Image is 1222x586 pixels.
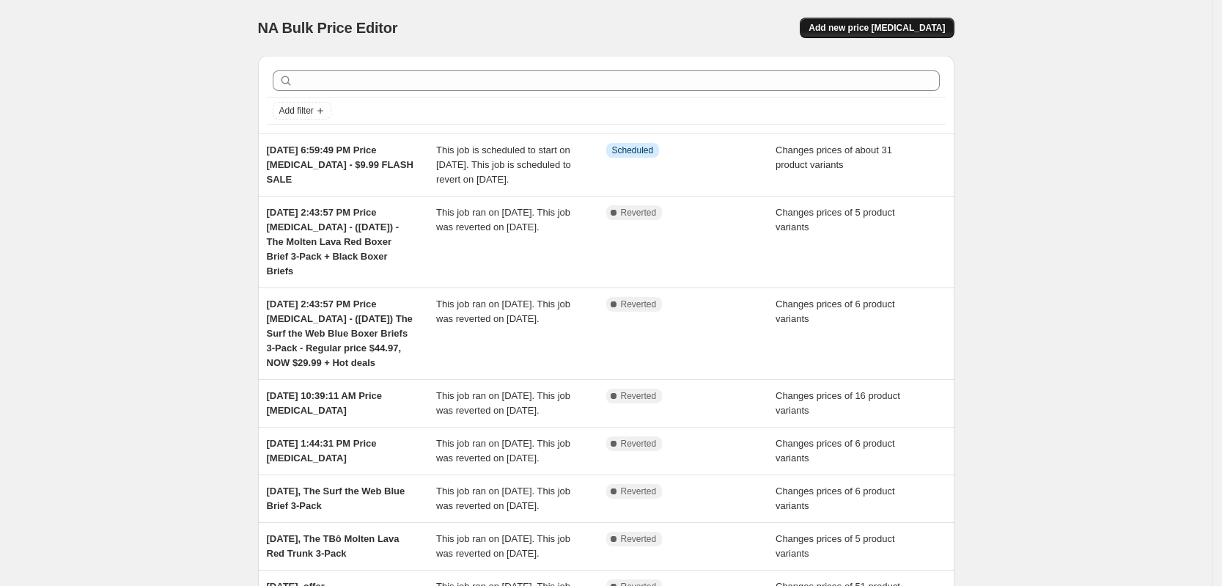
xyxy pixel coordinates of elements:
span: This job ran on [DATE]. This job was reverted on [DATE]. [436,438,570,464]
span: Changes prices of 5 product variants [776,533,895,559]
span: NA Bulk Price Editor [258,20,398,36]
span: Changes prices of 6 product variants [776,486,895,511]
span: Changes prices of 16 product variants [776,390,900,416]
span: Changes prices of about 31 product variants [776,144,892,170]
span: This job ran on [DATE]. This job was reverted on [DATE]. [436,207,570,232]
span: This job is scheduled to start on [DATE]. This job is scheduled to revert on [DATE]. [436,144,571,185]
span: Reverted [621,207,657,219]
span: Add filter [279,105,314,117]
span: Changes prices of 5 product variants [776,207,895,232]
span: Reverted [621,438,657,450]
span: Reverted [621,486,657,497]
span: [DATE] 10:39:11 AM Price [MEDICAL_DATA] [267,390,383,416]
span: Reverted [621,533,657,545]
button: Add filter [273,102,331,120]
span: [DATE] 2:43:57 PM Price [MEDICAL_DATA] - ([DATE]) - The Molten Lava Red Boxer Brief 3-Pack + Blac... [267,207,400,276]
span: Reverted [621,299,657,310]
span: This job ran on [DATE]. This job was reverted on [DATE]. [436,299,570,324]
button: Add new price [MEDICAL_DATA] [800,18,954,38]
span: [DATE], The TBô Molten Lava Red Trunk 3-Pack [267,533,400,559]
span: [DATE] 1:44:31 PM Price [MEDICAL_DATA] [267,438,377,464]
span: [DATE] 2:43:57 PM Price [MEDICAL_DATA] - ([DATE]) The Surf the Web Blue Boxer Briefs 3-Pack - Reg... [267,299,413,368]
span: Scheduled [612,144,654,156]
span: Changes prices of 6 product variants [776,299,895,324]
span: Changes prices of 6 product variants [776,438,895,464]
span: Add new price [MEDICAL_DATA] [809,22,945,34]
span: This job ran on [DATE]. This job was reverted on [DATE]. [436,533,570,559]
span: This job ran on [DATE]. This job was reverted on [DATE]. [436,486,570,511]
span: [DATE], The Surf the Web Blue Brief 3-Pack [267,486,405,511]
span: Reverted [621,390,657,402]
span: [DATE] 6:59:49 PM Price [MEDICAL_DATA] - $9.99 FLASH SALE [267,144,413,185]
span: This job ran on [DATE]. This job was reverted on [DATE]. [436,390,570,416]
